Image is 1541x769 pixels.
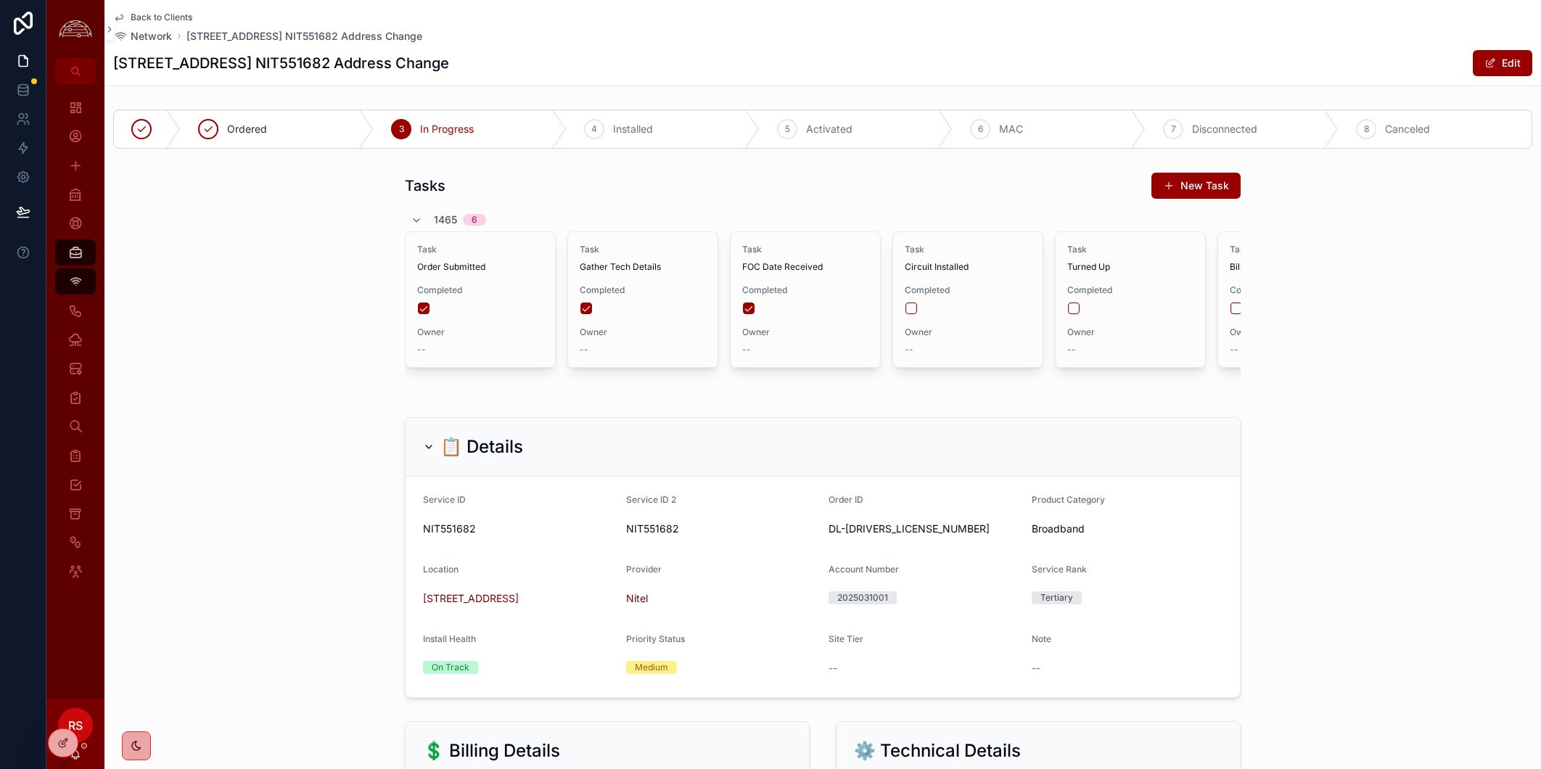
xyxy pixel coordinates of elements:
[1032,633,1051,644] span: Note
[1473,50,1532,76] button: Edit
[626,564,662,575] span: Provider
[420,122,474,136] span: In Progress
[999,122,1023,136] span: MAC
[131,12,192,23] span: Back to Clients
[905,344,913,355] span: --
[626,494,676,505] span: Service ID 2
[227,122,267,136] span: Ordered
[399,123,404,135] span: 3
[978,123,983,135] span: 6
[1067,326,1193,338] span: Owner
[186,29,422,44] a: [STREET_ADDRESS] NIT551682 Address Change
[1230,284,1356,296] span: Completed
[1192,122,1257,136] span: Disconnected
[113,53,449,73] h1: [STREET_ADDRESS] NIT551682 Address Change
[892,231,1043,368] a: TaskCircuit InstalledCompletedOwner--
[113,29,172,44] a: Network
[131,29,172,44] span: Network
[417,284,543,296] span: Completed
[806,122,852,136] span: Activated
[417,244,543,255] span: Task
[1055,231,1206,368] a: TaskTurned UpCompletedOwner--
[405,176,445,196] h1: Tasks
[417,326,543,338] span: Owner
[626,522,818,536] span: NIT551682
[580,284,706,296] span: Completed
[730,231,881,368] a: TaskFOC Date ReceivedCompletedOwner--
[417,261,543,273] span: Order Submitted
[580,261,706,273] span: Gather Tech Details
[1230,261,1356,273] span: Billing Verified
[1230,344,1238,355] span: --
[1032,522,1085,536] span: Broadband
[1171,123,1176,135] span: 7
[905,244,1031,255] span: Task
[423,494,466,505] span: Service ID
[440,435,523,458] h2: 📋 Details
[580,326,706,338] span: Owner
[626,591,648,606] a: Nitel
[405,231,556,368] a: TaskOrder SubmittedCompletedOwner--
[742,326,868,338] span: Owner
[1067,284,1193,296] span: Completed
[417,344,426,355] span: --
[785,123,790,135] span: 5
[635,661,668,674] div: Medium
[1032,564,1087,575] span: Service Rank
[626,633,685,644] span: Priority Status
[580,244,706,255] span: Task
[829,661,837,675] span: --
[905,326,1031,338] span: Owner
[1067,344,1076,355] span: --
[742,261,868,273] span: FOC Date Received
[567,231,718,368] a: TaskGather Tech DetailsCompletedOwner--
[423,522,615,536] span: NIT551682
[591,123,597,135] span: 4
[580,344,588,355] span: --
[905,284,1031,296] span: Completed
[423,591,519,606] a: [STREET_ADDRESS]
[1364,123,1369,135] span: 8
[829,564,899,575] span: Account Number
[434,213,457,227] span: 1465
[423,564,459,575] span: Location
[1067,244,1193,255] span: Task
[742,244,868,255] span: Task
[1032,661,1040,675] span: --
[1230,326,1356,338] span: Owner
[68,717,83,734] span: RS
[423,739,560,762] h2: 💲 Billing Details
[854,739,1021,762] h2: ⚙️ Technical Details
[829,494,863,505] span: Order ID
[837,591,888,604] div: ‭2025031001‬
[113,12,192,23] a: Back to Clients
[1040,591,1073,604] div: Tertiary
[472,214,477,226] div: 6
[432,661,469,674] div: On Track
[742,344,751,355] span: --
[423,633,476,644] span: Install Health
[613,122,653,136] span: Installed
[905,261,1031,273] span: Circuit Installed
[55,18,96,41] img: App logo
[742,284,868,296] span: Completed
[1217,231,1368,368] a: TaskBilling VerifiedCompletedOwner--
[1032,494,1105,505] span: Product Category
[829,633,863,644] span: Site Tier
[829,522,1020,536] span: DL-[DRIVERS_LICENSE_NUMBER]
[1385,122,1430,136] span: Canceled
[46,84,104,604] div: scrollable content
[1230,244,1356,255] span: Task
[1067,261,1193,273] span: Turned Up
[1151,173,1241,199] button: New Task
